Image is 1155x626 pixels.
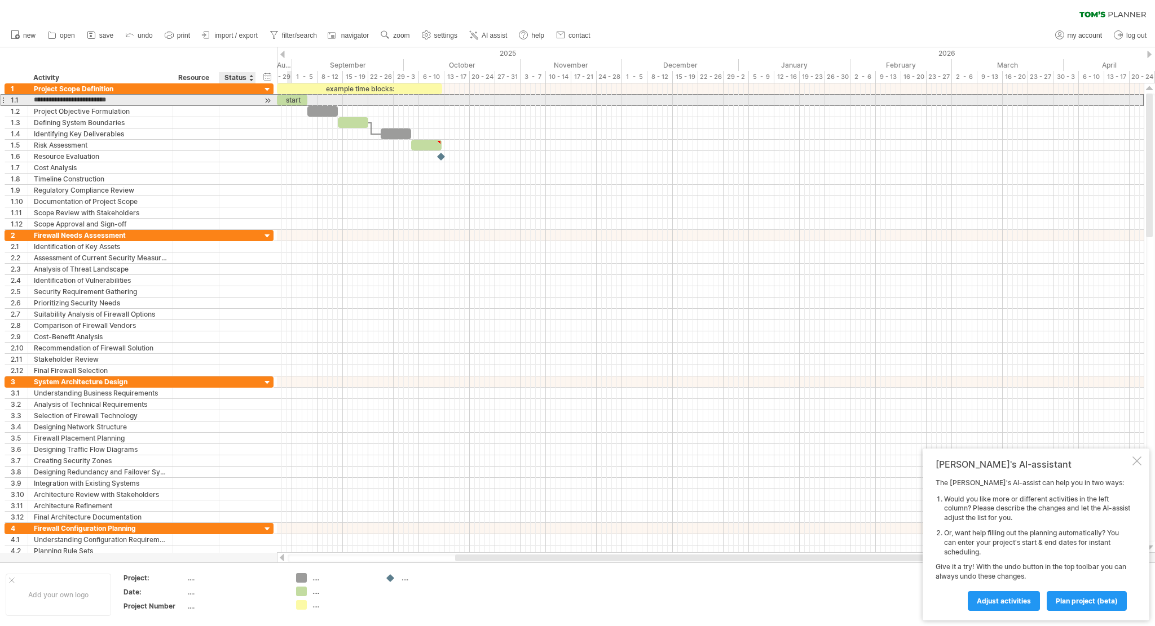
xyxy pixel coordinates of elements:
div: Selection of Firewall Technology [34,410,167,421]
span: new [23,32,36,39]
div: 3.11 [11,500,28,511]
div: Identification of Key Assets [34,241,167,252]
div: .... [402,573,463,583]
div: Designing Redundancy and Failover Systems [34,467,167,477]
a: save [84,28,117,43]
span: save [99,32,113,39]
a: contact [553,28,594,43]
span: Adjust activities [977,597,1031,605]
div: Date: [124,587,186,597]
div: [PERSON_NAME]'s AI-assistant [936,459,1130,470]
div: Add your own logo [6,574,111,616]
div: Resource Evaluation [34,151,167,162]
div: 30 - 3 [1053,71,1079,83]
span: navigator [341,32,369,39]
div: Activity [33,72,166,83]
div: Resource [178,72,213,83]
div: Identification of Vulnerabilities [34,275,167,286]
div: Comparison of Firewall Vendors [34,320,167,331]
div: 1.5 [11,140,28,150]
div: 1 [11,83,28,94]
div: 12 - 16 [774,71,800,83]
div: 8 - 12 [318,71,343,83]
div: 16 - 20 [1003,71,1028,83]
div: 6 - 10 [419,71,444,83]
div: 1.4 [11,128,28,139]
div: 3.2 [11,399,28,410]
div: 17 - 21 [571,71,597,83]
div: Timeline Construction [34,174,167,184]
div: 19 - 23 [800,71,825,83]
span: open [60,32,75,39]
div: Planning Rule Sets [34,545,167,556]
div: Prioritizing Security Needs [34,298,167,308]
span: contact [568,32,590,39]
span: undo [138,32,153,39]
div: 22 - 26 [368,71,394,83]
div: .... [312,573,374,583]
div: February 2026 [850,59,952,71]
div: example time blocks: [277,83,442,94]
div: 2 - 6 [850,71,876,83]
div: Assessment of Current Security Measures [34,252,167,263]
span: my account [1068,32,1102,39]
div: Project Scope Definition [34,83,167,94]
a: open [45,28,78,43]
div: Understanding Business Requirements [34,388,167,398]
div: 3 [11,376,28,387]
div: Understanding Configuration Requirements [34,534,167,545]
div: 4.2 [11,545,28,556]
div: .... [188,573,283,583]
div: 15 - 19 [343,71,368,83]
div: 9 - 13 [876,71,901,83]
div: September 2025 [292,59,404,71]
div: 29 - 2 [724,71,749,83]
a: AI assist [466,28,510,43]
div: .... [188,601,283,611]
div: 1.2 [11,106,28,117]
div: 1.7 [11,162,28,173]
div: 29 - 3 [394,71,419,83]
div: 6 - 10 [1079,71,1104,83]
div: Status [224,72,249,83]
div: 3.1 [11,388,28,398]
div: 1.8 [11,174,28,184]
div: 23 - 27 [1028,71,1053,83]
div: Architecture Refinement [34,500,167,511]
div: The [PERSON_NAME]'s AI-assist can help you in two ways: Give it a try! With the undo button in th... [936,478,1130,610]
a: zoom [378,28,413,43]
span: settings [434,32,457,39]
a: my account [1052,28,1105,43]
div: 3.5 [11,433,28,443]
div: Firewall Needs Assessment [34,230,167,241]
div: 16 - 20 [901,71,927,83]
div: 24 - 28 [597,71,622,83]
div: 25 - 29 [267,71,292,83]
div: January 2026 [739,59,850,71]
div: .... [188,587,283,597]
div: System Architecture Design [34,376,167,387]
div: 2.2 [11,252,28,263]
span: import / export [214,32,258,39]
div: Suitability Analysis of Firewall Options [34,309,167,319]
div: start [277,95,307,105]
div: Cost Analysis [34,162,167,173]
div: 27 - 31 [495,71,521,83]
div: .... [312,600,374,610]
div: Project: [124,573,186,583]
div: 1.10 [11,196,28,207]
div: March 2026 [952,59,1064,71]
div: Architecture Review with Stakeholders [34,489,167,500]
div: 4.1 [11,534,28,545]
a: log out [1111,28,1150,43]
a: print [162,28,193,43]
div: Defining System Boundaries [34,117,167,128]
div: 26 - 30 [825,71,850,83]
div: 3.10 [11,489,28,500]
div: 20 - 24 [470,71,495,83]
div: Scope Approval and Sign-off [34,219,167,229]
a: import / export [199,28,261,43]
div: 3.7 [11,455,28,466]
div: 10 - 14 [546,71,571,83]
div: Analysis of Threat Landscape [34,264,167,274]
